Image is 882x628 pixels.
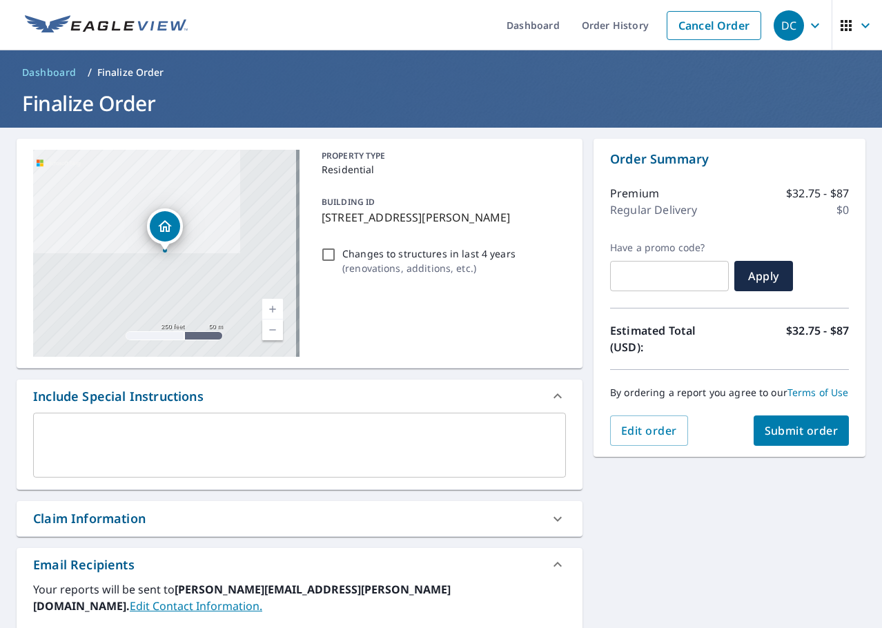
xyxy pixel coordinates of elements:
[17,61,82,84] a: Dashboard
[33,387,204,406] div: Include Special Instructions
[610,150,849,168] p: Order Summary
[745,268,782,284] span: Apply
[33,556,135,574] div: Email Recipients
[262,299,283,320] a: Current Level 17, Zoom In
[33,509,146,528] div: Claim Information
[610,415,688,446] button: Edit order
[787,386,849,399] a: Terms of Use
[322,209,560,226] p: [STREET_ADDRESS][PERSON_NAME]
[610,242,729,254] label: Have a promo code?
[765,423,839,438] span: Submit order
[17,548,582,581] div: Email Recipients
[836,202,849,218] p: $0
[754,415,850,446] button: Submit order
[17,61,865,84] nav: breadcrumb
[786,322,849,355] p: $32.75 - $87
[17,89,865,117] h1: Finalize Order
[130,598,262,614] a: EditContactInfo
[97,66,164,79] p: Finalize Order
[33,582,451,614] b: [PERSON_NAME][EMAIL_ADDRESS][PERSON_NAME][DOMAIN_NAME].
[147,208,183,251] div: Dropped pin, building 1, Residential property, 9701 W Gallagher Way Yorktown, IN 47396
[342,246,516,261] p: Changes to structures in last 4 years
[342,261,516,275] p: ( renovations, additions, etc. )
[322,150,560,162] p: PROPERTY TYPE
[322,162,560,177] p: Residential
[734,261,793,291] button: Apply
[17,380,582,413] div: Include Special Instructions
[610,386,849,399] p: By ordering a report you agree to our
[33,581,566,614] label: Your reports will be sent to
[774,10,804,41] div: DC
[262,320,283,340] a: Current Level 17, Zoom Out
[621,423,677,438] span: Edit order
[667,11,761,40] a: Cancel Order
[610,185,659,202] p: Premium
[610,202,697,218] p: Regular Delivery
[25,15,188,36] img: EV Logo
[22,66,77,79] span: Dashboard
[610,322,729,355] p: Estimated Total (USD):
[786,185,849,202] p: $32.75 - $87
[88,64,92,81] li: /
[322,196,375,208] p: BUILDING ID
[17,501,582,536] div: Claim Information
